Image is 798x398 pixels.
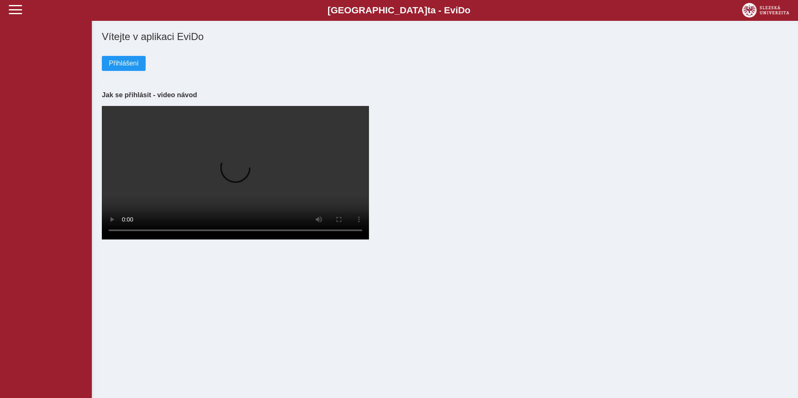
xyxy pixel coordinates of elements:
h3: Jak se přihlásit - video návod [102,91,788,99]
button: Přihlášení [102,56,146,71]
span: Přihlášení [109,60,139,67]
span: o [465,5,471,15]
b: [GEOGRAPHIC_DATA] a - Evi [25,5,773,16]
span: t [427,5,430,15]
video: Your browser does not support the video tag. [102,106,369,239]
span: D [458,5,465,15]
img: logo_web_su.png [742,3,789,18]
h1: Vítejte v aplikaci EviDo [102,31,788,43]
